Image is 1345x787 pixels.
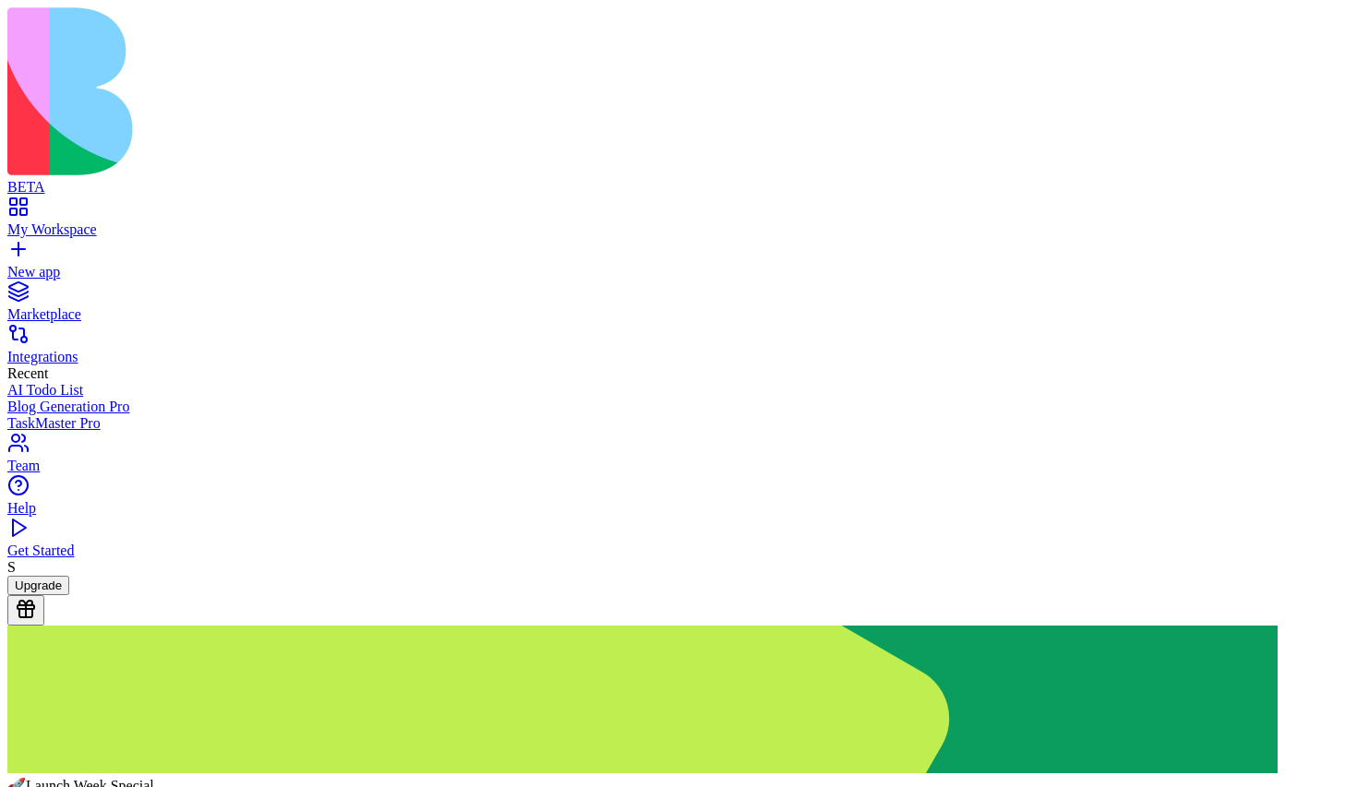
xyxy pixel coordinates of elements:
div: My Workspace [7,221,1338,238]
span: S [7,559,16,575]
a: Get Started [7,526,1338,559]
a: New app [7,247,1338,280]
img: logo [7,7,750,175]
div: Integrations [7,349,1338,365]
a: Integrations [7,332,1338,365]
img: Background [7,626,1278,773]
div: Get Started [7,543,1338,559]
a: Marketplace [7,290,1338,323]
div: Marketplace [7,306,1338,323]
a: Blog Generation Pro [7,399,1338,415]
button: Upgrade [7,576,69,595]
a: TaskMaster Pro [7,415,1338,432]
div: Help [7,500,1338,517]
a: Upgrade [7,577,69,592]
div: New app [7,264,1338,280]
div: BETA [7,179,1338,196]
a: BETA [7,162,1338,196]
a: My Workspace [7,205,1338,238]
a: Help [7,483,1338,517]
div: Team [7,458,1338,474]
a: AI Todo List [7,382,1338,399]
span: Recent [7,365,48,381]
a: Team [7,441,1338,474]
